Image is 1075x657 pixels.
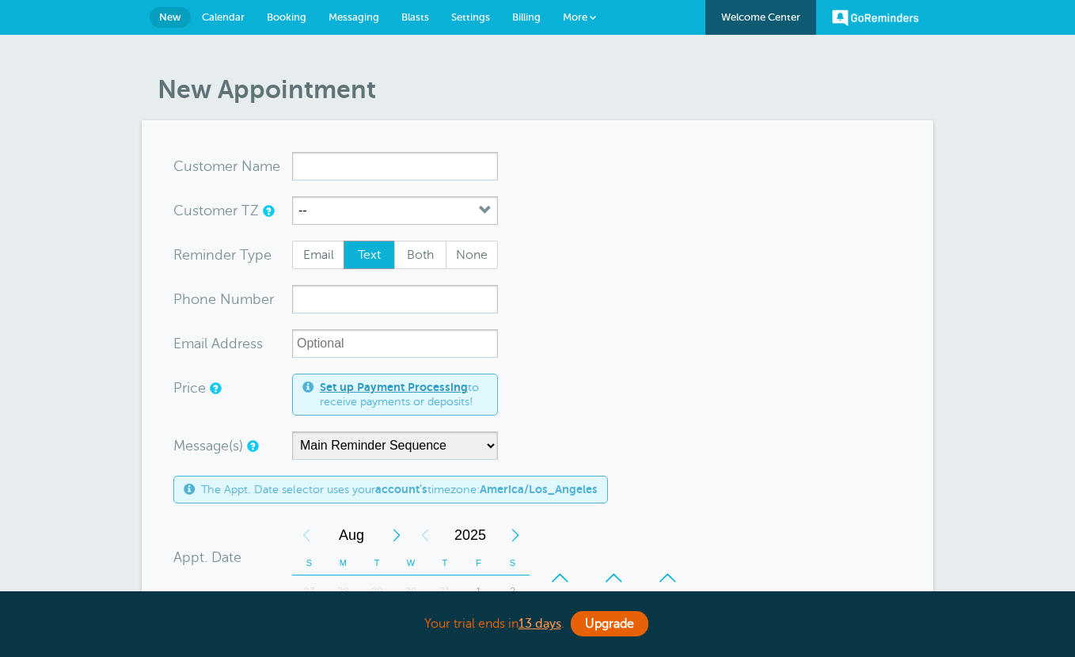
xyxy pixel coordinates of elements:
[496,575,530,607] div: 2
[298,203,307,218] label: --
[446,241,498,269] label: None
[360,551,394,575] th: T
[199,159,253,173] span: tomer N
[395,241,446,268] span: Both
[512,11,541,23] span: Billing
[360,575,394,607] div: 29
[519,617,561,631] a: 13 days
[142,607,933,641] div: Your trial ends in .
[150,7,191,28] a: New
[292,575,326,607] div: 27
[344,241,396,269] label: Text
[173,439,243,453] label: Message(s)
[292,241,344,269] label: Email
[344,241,395,268] span: Text
[326,575,360,607] div: Monday, July 28
[158,74,933,104] h1: New Appointment
[451,11,490,23] span: Settings
[201,336,237,351] span: il Add
[159,11,181,23] span: New
[329,11,379,23] span: Messaging
[326,575,360,607] div: 28
[173,285,292,313] div: mber
[321,519,382,551] span: August
[292,575,326,607] div: Sunday, July 27
[173,152,292,180] div: ame
[411,519,439,551] div: Previous Year
[202,11,245,23] span: Calendar
[263,206,272,216] a: Use this if the customer is in a different timezone than you are. It sets a local timezone for th...
[360,575,394,607] div: Tuesday, July 29
[199,292,240,306] span: ne Nu
[462,551,496,575] th: F
[563,11,587,23] span: More
[173,203,259,218] label: Customer TZ
[247,441,256,451] a: Simple templates and custom messages will use the reminder schedule set under Settings > Reminder...
[427,575,462,607] div: Thursday, July 31
[427,575,462,607] div: 31
[292,196,498,225] button: --
[394,551,428,575] th: W
[446,241,497,268] span: None
[496,551,530,575] th: S
[320,381,488,408] span: to receive payments or deposits!
[394,241,446,269] label: Both
[382,519,411,551] div: Next Month
[173,329,292,358] div: ress
[401,11,429,23] span: Blasts
[292,519,321,551] div: Previous Month
[480,483,598,496] b: America/Los_Angeles
[496,575,530,607] div: Saturday, August 2
[394,575,428,607] div: Wednesday, July 30
[326,551,360,575] th: M
[293,241,344,268] span: Email
[210,383,219,393] a: An optional price for the appointment. If you set a price, you can include a payment link in your...
[201,483,598,496] span: The Appt. Date selector uses your timezone:
[462,575,496,607] div: Friday, August 1
[375,483,427,496] b: account's
[267,11,306,23] span: Booking
[571,611,648,636] a: Upgrade
[173,159,199,173] span: Cus
[427,551,462,575] th: T
[173,292,199,306] span: Pho
[320,381,468,393] a: Set up Payment Processing
[292,329,498,358] input: Optional
[501,519,530,551] div: Next Year
[173,248,272,262] label: Reminder Type
[439,519,501,551] span: 2025
[173,550,241,564] label: Appt. Date
[394,575,428,607] div: 30
[292,551,326,575] th: S
[173,381,206,395] label: Price
[462,575,496,607] div: 1
[173,336,201,351] span: Ema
